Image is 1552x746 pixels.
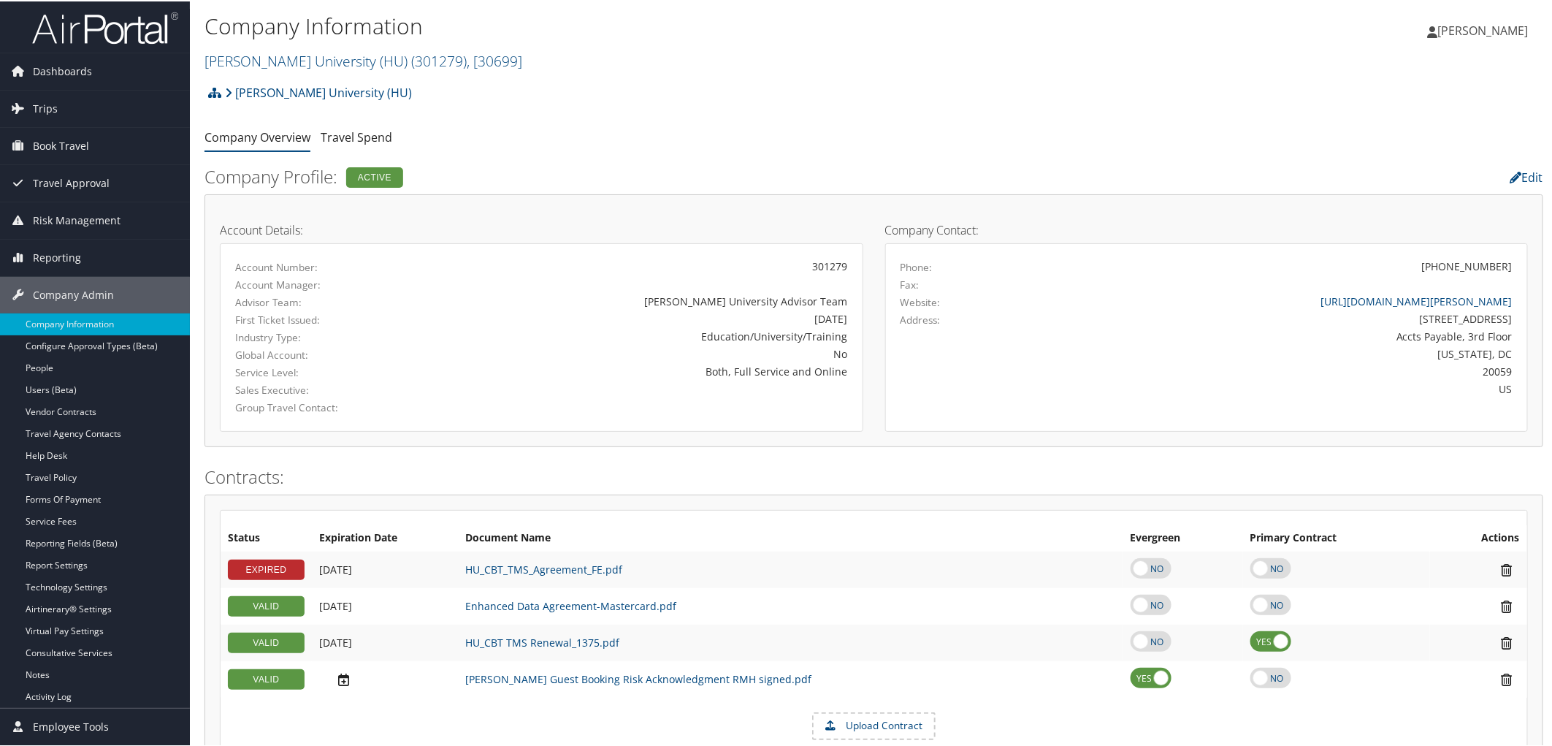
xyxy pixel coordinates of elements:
[235,381,424,396] label: Sales Executive:
[235,311,424,326] label: First Ticket Issued:
[1123,524,1243,550] th: Evergreen
[901,276,920,291] label: Fax:
[458,524,1123,550] th: Document Name
[319,562,451,575] div: Add/Edit Date
[319,598,352,612] span: [DATE]
[235,346,424,361] label: Global Account:
[33,89,58,126] span: Trips
[228,631,305,652] div: VALID
[204,463,1543,488] h2: Contracts:
[33,275,114,312] span: Company Admin
[225,77,412,106] a: [PERSON_NAME] University (HU)
[1438,21,1529,37] span: [PERSON_NAME]
[235,364,424,378] label: Service Level:
[319,635,451,648] div: Add/Edit Date
[33,52,92,88] span: Dashboards
[235,329,424,343] label: Industry Type:
[221,524,312,550] th: Status
[1494,671,1520,686] i: Remove Contract
[319,634,352,648] span: [DATE]
[204,50,522,69] a: [PERSON_NAME] University (HU)
[467,50,522,69] span: , [ 30699 ]
[33,126,89,163] span: Book Travel
[1494,598,1520,613] i: Remove Contract
[1059,310,1513,325] div: [STREET_ADDRESS]
[1430,524,1527,550] th: Actions
[1510,168,1543,184] a: Edit
[447,327,848,343] div: Education/University/Training
[901,259,933,273] label: Phone:
[32,9,178,44] img: airportal-logo.png
[235,259,424,273] label: Account Number:
[1059,362,1513,378] div: 20059
[204,163,1090,188] h2: Company Profile:
[319,561,352,575] span: [DATE]
[1494,634,1520,650] i: Remove Contract
[447,257,848,273] div: 301279
[321,128,392,144] a: Travel Spend
[204,128,310,144] a: Company Overview
[228,595,305,615] div: VALID
[235,399,424,414] label: Group Travel Contact:
[411,50,467,69] span: ( 301279 )
[228,558,305,579] div: EXPIRED
[1243,524,1430,550] th: Primary Contract
[814,712,934,737] label: Upload Contract
[346,166,403,186] div: Active
[901,294,941,308] label: Website:
[447,310,848,325] div: [DATE]
[204,9,1097,40] h1: Company Information
[33,164,110,200] span: Travel Approval
[33,201,121,237] span: Risk Management
[465,671,811,685] a: [PERSON_NAME] Guest Booking Risk Acknowledgment RMH signed.pdf
[1428,7,1543,51] a: [PERSON_NAME]
[312,524,458,550] th: Expiration Date
[1320,293,1513,307] a: [URL][DOMAIN_NAME][PERSON_NAME]
[33,238,81,275] span: Reporting
[901,311,941,326] label: Address:
[447,345,848,360] div: No
[447,292,848,308] div: [PERSON_NAME] University Advisor Team
[33,707,109,744] span: Employee Tools
[235,294,424,308] label: Advisor Team:
[1494,561,1520,576] i: Remove Contract
[1059,345,1513,360] div: [US_STATE], DC
[1059,327,1513,343] div: Accts Payable, 3rd Floor
[885,223,1529,235] h4: Company Contact:
[447,362,848,378] div: Both, Full Service and Online
[1422,257,1513,273] div: [PHONE_NUMBER]
[465,561,622,575] a: HU_CBT_TMS_Agreement_FE.pdf
[465,598,676,612] a: Enhanced Data Agreement-Mastercard.pdf
[235,276,424,291] label: Account Manager:
[1059,380,1513,395] div: US
[319,671,451,686] div: Add/Edit Date
[220,223,863,235] h4: Account Details:
[319,598,451,612] div: Add/Edit Date
[228,668,305,688] div: VALID
[465,634,619,648] a: HU_CBT TMS Renewal_1375.pdf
